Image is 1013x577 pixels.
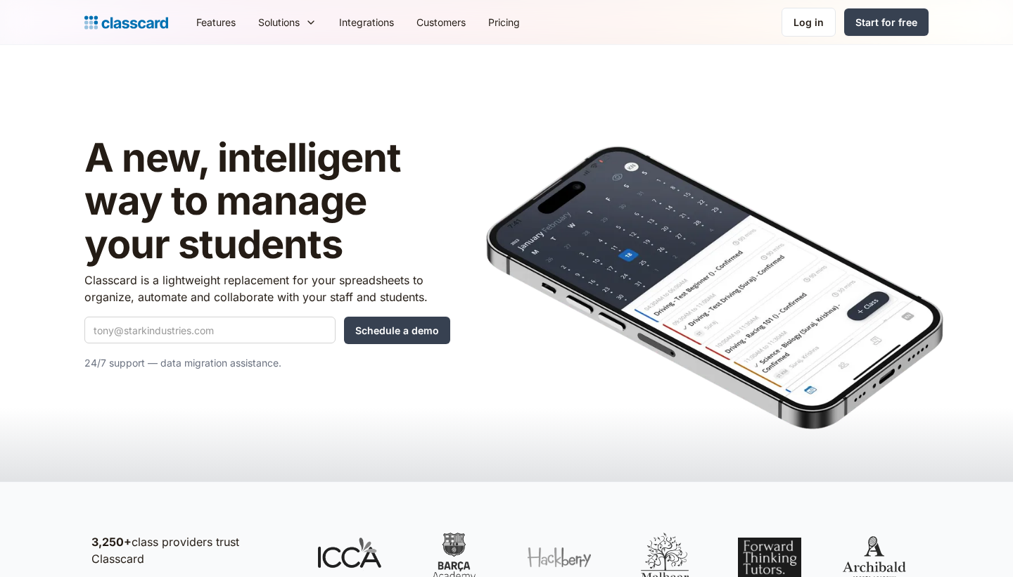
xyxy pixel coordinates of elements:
[405,6,477,38] a: Customers
[247,6,328,38] div: Solutions
[84,137,450,267] h1: A new, intelligent way to manage your students
[84,355,450,372] p: 24/7 support — data migration assistance.
[328,6,405,38] a: Integrations
[84,317,336,343] input: tony@starkindustries.com
[91,533,288,567] p: class providers trust Classcard
[477,6,531,38] a: Pricing
[782,8,836,37] a: Log in
[344,317,450,344] input: Schedule a demo
[844,8,929,36] a: Start for free
[794,15,824,30] div: Log in
[258,15,300,30] div: Solutions
[91,535,132,549] strong: 3,250+
[84,272,450,305] p: Classcard is a lightweight replacement for your spreadsheets to organize, automate and collaborat...
[855,15,917,30] div: Start for free
[84,13,168,32] a: home
[185,6,247,38] a: Features
[84,317,450,344] form: Quick Demo Form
